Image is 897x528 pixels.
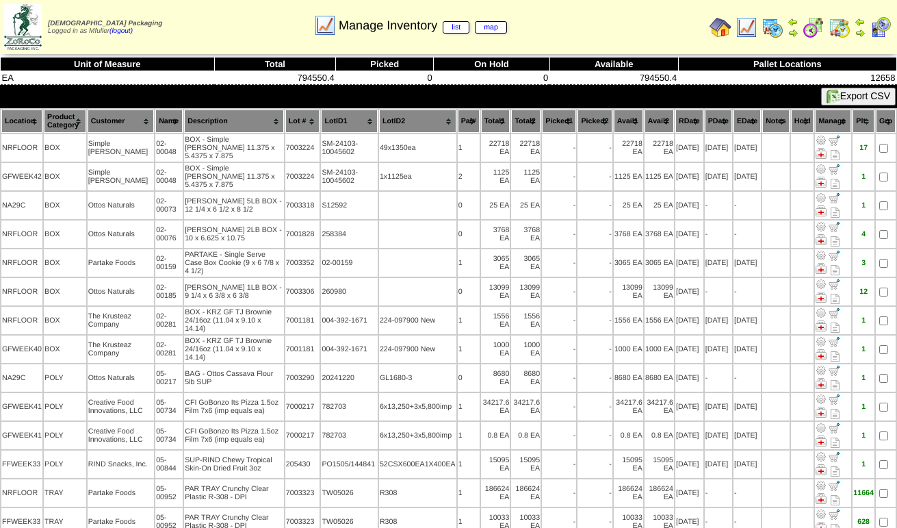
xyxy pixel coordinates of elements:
td: 224-097900 New [379,336,456,363]
td: [DATE] [675,134,703,162]
th: Manage [815,110,851,133]
td: - [542,134,576,162]
td: 3065 EA [645,249,674,277]
td: [PERSON_NAME] 5LB BOX - 12 1/4 x 6 1/2 x 8 1/2 [184,192,284,219]
td: BOX [44,336,86,363]
div: 1 [853,374,874,382]
img: Adjust [816,221,827,232]
td: 794550.4 [549,71,678,85]
i: Note [831,265,840,275]
td: 782703 [321,393,377,420]
th: PDate [705,110,732,133]
td: - [577,134,612,162]
td: 1556 EA [481,307,510,334]
td: - [542,249,576,277]
th: Pal# [458,110,480,133]
td: [DATE] [675,192,703,219]
td: 3768 EA [481,221,510,248]
td: 7001828 [285,221,320,248]
td: [DATE] [675,336,703,363]
div: 4 [853,230,874,238]
th: Avail1 [614,110,643,133]
img: Manage Hold [816,464,827,475]
td: 1000 EA [645,336,674,363]
td: - [577,221,612,248]
td: - [577,278,612,305]
th: Picked2 [577,110,612,133]
td: 1556 EA [614,307,643,334]
td: 7003306 [285,278,320,305]
td: 13099 EA [511,278,541,305]
td: Ottos Naturals [88,221,154,248]
img: calendarprod.gif [762,16,783,38]
td: 7001181 [285,307,320,334]
img: Manage Hold [816,436,827,447]
td: 13099 EA [481,278,510,305]
td: NA29C [1,364,42,392]
td: [DATE] [733,163,761,190]
td: BOX - Simple [PERSON_NAME] 11.375 x 5.4375 x 7.875 [184,163,284,190]
td: 6x13,250+3x5,800imp [379,393,456,420]
td: 1 [458,134,480,162]
i: Note [831,380,840,390]
td: POLY [44,393,86,420]
img: Adjust [816,480,827,491]
img: Manage Hold [816,148,827,159]
td: 25 EA [614,192,643,219]
td: NRFLOOR [1,249,42,277]
a: map [475,21,507,34]
td: BOX [44,134,86,162]
td: The Krusteaz Company [88,307,154,334]
div: 3 [853,259,874,267]
th: Grp [876,110,896,133]
td: - [705,364,732,392]
td: GFWEEK41 [1,422,42,449]
td: Simple [PERSON_NAME] [88,163,154,190]
td: 22718 EA [614,134,643,162]
i: Note [831,351,840,362]
th: Total [214,58,336,71]
td: 20241220 [321,364,377,392]
td: Ottos Naturals [88,278,154,305]
div: 1 [853,201,874,210]
td: POLY [44,364,86,392]
td: 02-00048 [155,163,183,190]
td: 02-00159 [155,249,183,277]
td: 25 EA [511,192,541,219]
td: - [577,307,612,334]
img: Move [829,135,840,146]
img: Move [829,509,840,520]
td: 02-00281 [155,336,183,363]
img: Adjust [816,365,827,376]
td: 7003352 [285,249,320,277]
td: 12658 [678,71,896,85]
img: Adjust [816,279,827,290]
td: - [577,163,612,190]
td: - [542,221,576,248]
td: 02-00073 [155,192,183,219]
td: GFWEEK42 [1,163,42,190]
td: BOX [44,163,86,190]
img: Move [829,451,840,462]
img: Move [829,480,840,491]
td: - [542,336,576,363]
td: SM-24103-10045602 [321,163,377,190]
td: NRFLOOR [1,278,42,305]
td: 7003224 [285,163,320,190]
td: BOX [44,221,86,248]
td: 7001181 [285,336,320,363]
img: Adjust [816,192,827,203]
td: S12592 [321,192,377,219]
img: Move [829,307,840,318]
td: EA [1,71,215,85]
th: Pallet Locations [678,58,896,71]
td: [DATE] [675,163,703,190]
td: - [542,163,576,190]
td: 3768 EA [511,221,541,248]
img: Manage Hold [816,407,827,418]
td: 3065 EA [614,249,643,277]
td: [DATE] [675,278,703,305]
td: 34217.6 EA [481,393,510,420]
td: [DATE] [733,307,761,334]
td: - [577,364,612,392]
